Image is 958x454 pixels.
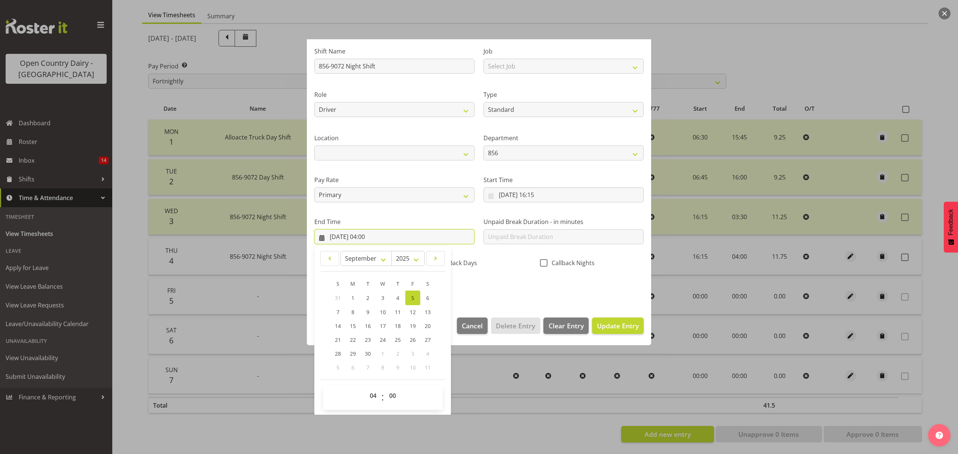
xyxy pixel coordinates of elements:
span: 15 [350,322,356,329]
a: 16 [360,319,375,333]
button: Cancel [457,318,488,334]
span: 11 [425,364,431,371]
span: 1 [381,350,384,357]
a: 27 [420,333,435,347]
button: Clear Entry [543,318,588,334]
a: 28 [330,347,345,361]
span: 9 [366,309,369,316]
img: help-xxl-2.png [936,432,943,439]
label: Shift Name [314,47,475,56]
span: T [396,280,399,287]
span: 8 [351,309,354,316]
span: 31 [335,294,341,301]
span: 5 [411,294,414,301]
span: 2 [366,294,369,301]
span: W [380,280,385,287]
span: 8 [381,364,384,371]
a: 6 [420,291,435,305]
span: 14 [335,322,341,329]
a: 13 [420,305,435,319]
span: 25 [395,336,401,343]
span: 27 [425,336,431,343]
span: T [366,280,369,287]
a: 4 [390,291,405,305]
button: Delete Entry [491,318,540,334]
span: 1 [351,294,354,301]
a: 20 [420,319,435,333]
span: 16 [365,322,371,329]
span: 4 [396,294,399,301]
a: 7 [330,305,345,319]
a: 8 [345,305,360,319]
a: 18 [390,319,405,333]
input: Shift Name [314,59,475,74]
span: CallBack Days [434,259,477,267]
span: 6 [351,364,354,371]
a: 1 [345,291,360,305]
span: 17 [380,322,386,329]
label: Role [314,90,475,99]
a: 25 [390,333,405,347]
span: 7 [336,309,339,316]
span: 23 [365,336,371,343]
input: Click to select... [314,229,475,244]
label: Job [483,47,644,56]
a: 12 [405,305,420,319]
span: : [381,388,384,407]
a: 29 [345,347,360,361]
span: 18 [395,322,401,329]
a: 15 [345,319,360,333]
span: Delete Entry [496,321,535,331]
a: 17 [375,319,390,333]
input: Unpaid Break Duration [483,229,644,244]
span: 28 [335,350,341,357]
span: S [336,280,339,287]
a: 2 [360,291,375,305]
span: 3 [411,350,414,357]
span: 19 [410,322,416,329]
a: 5 [405,291,420,305]
span: 2 [396,350,399,357]
a: 21 [330,333,345,347]
span: 7 [366,364,369,371]
span: 6 [426,294,429,301]
a: 10 [375,305,390,319]
span: 26 [410,336,416,343]
a: 3 [375,291,390,305]
span: 11 [395,309,401,316]
span: 12 [410,309,416,316]
span: 21 [335,336,341,343]
a: 23 [360,333,375,347]
a: 22 [345,333,360,347]
label: Unpaid Break Duration - in minutes [483,217,644,226]
span: S [426,280,429,287]
span: 29 [350,350,356,357]
span: M [350,280,355,287]
label: Pay Rate [314,175,475,184]
span: Update Entry [597,321,639,330]
span: F [411,280,414,287]
span: 9 [396,364,399,371]
a: 24 [375,333,390,347]
span: 4 [426,350,429,357]
a: 19 [405,319,420,333]
span: 3 [381,294,384,301]
span: 22 [350,336,356,343]
span: 24 [380,336,386,343]
label: End Time [314,217,475,226]
span: 13 [425,309,431,316]
a: 9 [360,305,375,319]
span: 20 [425,322,431,329]
span: 10 [380,309,386,316]
span: Callback Nights [547,259,595,267]
label: Department [483,134,644,142]
label: Location [314,134,475,142]
span: 30 [365,350,371,357]
label: Type [483,90,644,99]
a: 11 [390,305,405,319]
span: 10 [410,364,416,371]
span: 5 [336,364,339,371]
span: Feedback [948,209,954,235]
button: Update Entry [592,318,644,334]
label: Start Time [483,175,644,184]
